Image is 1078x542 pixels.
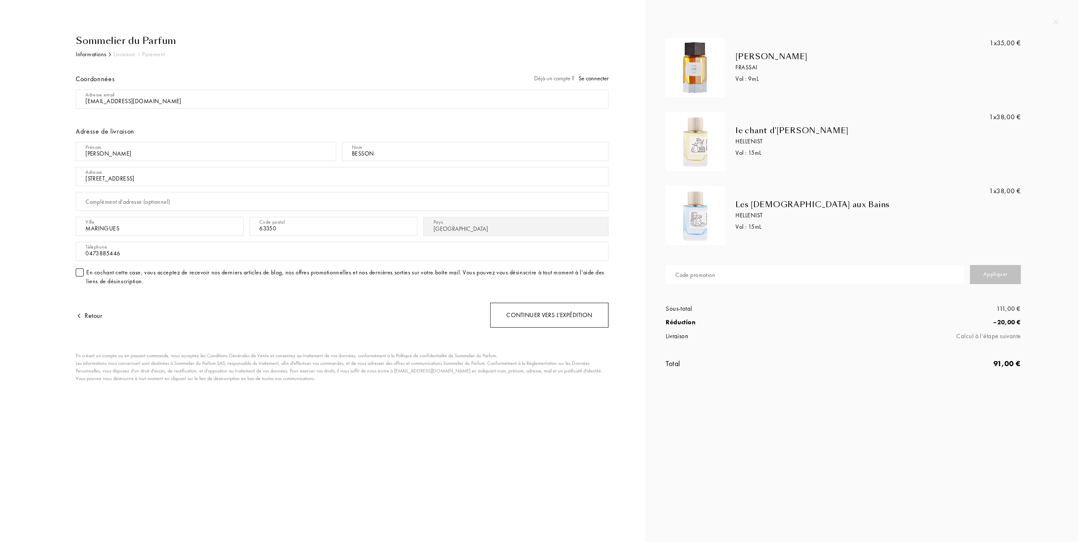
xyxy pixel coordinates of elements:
div: Code promotion [675,271,715,279]
div: Informations [76,50,107,59]
span: 1x [989,186,996,195]
img: L2FMNVRSDH.png [668,188,723,243]
div: Vol : 15 mL [735,148,962,157]
div: Pays [433,218,443,226]
div: En créant un compte ou en passant commande, vous acceptez les Conditions Générales de Vente et co... [76,352,604,382]
div: 91,00 € [843,358,1021,369]
div: Nom [352,143,362,151]
div: Ville [85,218,94,226]
div: Déjà un compte ? [534,74,609,83]
div: Paiement [142,50,165,59]
img: quit_onboard.svg [1053,19,1059,25]
div: Vol : 9 mL [735,74,962,83]
div: 38,00 € [989,186,1021,196]
div: [PERSON_NAME] [735,52,962,61]
img: arr_black.svg [109,52,111,57]
div: Livraison [666,331,843,341]
span: 1x [989,112,996,121]
span: 1x [990,38,997,47]
div: Code postal [259,218,285,226]
div: Adresse de livraison [76,126,609,137]
div: Téléphone [85,243,107,251]
div: Frassai [735,63,962,72]
img: CU8WBH9BMU.png [668,40,723,95]
div: Adresse [85,168,102,176]
div: Coordonnées [76,74,115,84]
div: Total [666,358,843,369]
div: – 20,00 € [843,318,1021,327]
img: arrow.png [76,312,82,319]
div: Adresse email [85,91,115,99]
div: Les [DEMOGRAPHIC_DATA] aux Bains [735,200,962,209]
div: Hellenist [735,137,962,146]
span: Se connecter [579,74,609,82]
div: Sous-total [666,304,843,314]
div: Appliquer [970,265,1021,284]
div: 35,00 € [990,38,1021,48]
div: 38,00 € [989,112,1021,122]
div: En cochant cette case, vous acceptez de recevoir nos derniers articles de blog, nos offres promot... [86,268,609,286]
div: Réduction [666,318,843,327]
div: Continuer vers l’expédition [490,303,609,328]
div: Retour [76,311,102,321]
div: Prénom [85,143,101,151]
img: VWGBAKMRYB.png [668,114,723,169]
div: Hellenist [735,211,962,220]
div: 111,00 € [843,304,1021,314]
img: arr_grey.svg [137,52,140,57]
div: Vol : 15 mL [735,222,962,231]
div: le chant d'[PERSON_NAME] [735,126,962,135]
div: Sommelier du Parfum [76,34,609,48]
div: Complément d’adresse (optionnel) [85,197,170,206]
div: Livraison [113,50,135,59]
div: Calcul à l’étape suivante [843,331,1021,341]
